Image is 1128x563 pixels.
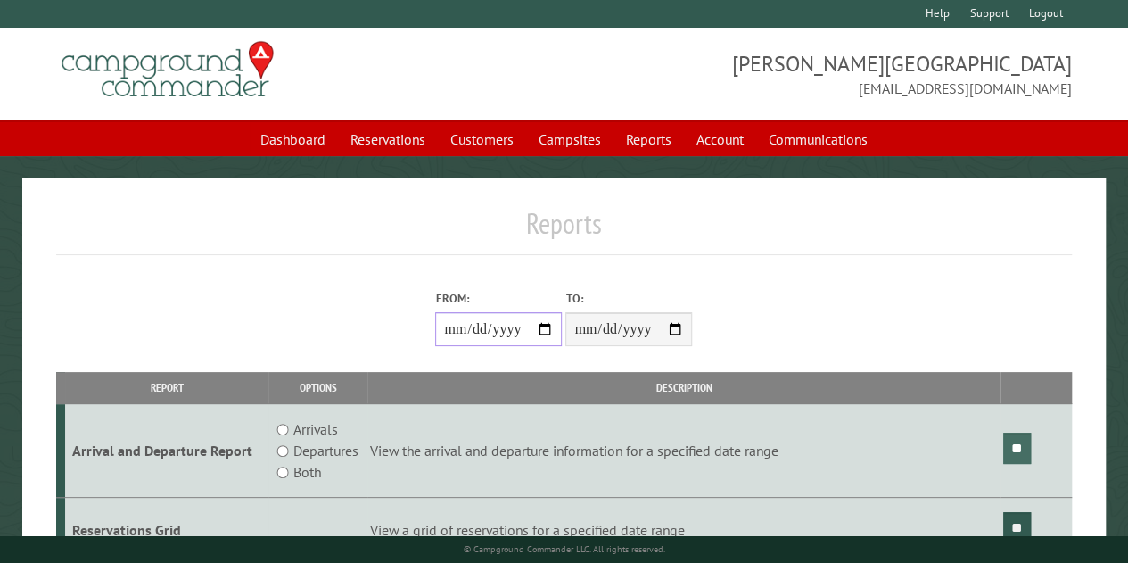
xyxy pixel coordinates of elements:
[367,372,1000,403] th: Description
[65,372,268,403] th: Report
[564,49,1072,99] span: [PERSON_NAME][GEOGRAPHIC_DATA] [EMAIL_ADDRESS][DOMAIN_NAME]
[367,404,1000,498] td: View the arrival and departure information for a specified date range
[65,498,268,563] td: Reservations Grid
[65,404,268,498] td: Arrival and Departure Report
[293,418,338,440] label: Arrivals
[463,543,664,555] small: © Campground Commander LLC. All rights reserved.
[293,440,358,461] label: Departures
[367,498,1000,563] td: View a grid of reservations for a specified date range
[435,290,562,307] label: From:
[56,35,279,104] img: Campground Commander
[565,290,692,307] label: To:
[615,122,682,156] a: Reports
[528,122,612,156] a: Campsites
[340,122,436,156] a: Reservations
[758,122,878,156] a: Communications
[56,206,1072,255] h1: Reports
[686,122,754,156] a: Account
[268,372,367,403] th: Options
[293,461,321,483] label: Both
[250,122,336,156] a: Dashboard
[440,122,524,156] a: Customers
